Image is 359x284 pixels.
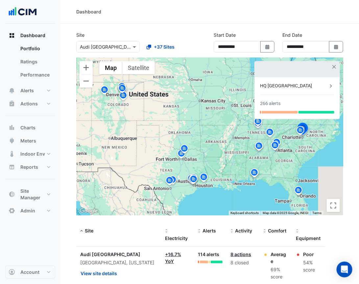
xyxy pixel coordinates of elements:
[260,82,328,89] div: HQ [GEOGRAPHIC_DATA]
[265,44,271,50] fa-icon: Select Date
[188,174,199,186] img: site-pin.svg
[20,164,38,170] span: Reports
[20,124,36,131] span: Charts
[5,266,55,279] button: Account
[199,172,209,184] img: site-pin.svg
[9,151,15,157] app-icon: Indoor Env
[303,251,321,258] div: Poor
[165,235,188,241] span: Electricity
[5,84,55,97] button: Alerts
[235,228,252,233] span: Activity
[122,61,155,74] button: Show satellite imagery
[15,68,55,81] a: Performance
[337,262,352,277] div: Open Intercom Messenger
[203,228,216,233] span: Alerts
[271,266,288,281] div: 69% score
[78,207,100,215] a: Open this area in Google Maps (opens a new window)
[8,5,37,18] img: Company Logo
[333,44,339,50] fa-icon: Select Date
[295,125,306,137] img: site-pin.svg
[230,251,251,257] a: 8 actions
[282,32,302,38] label: End Date
[167,175,178,186] img: site-pin.svg
[272,138,282,149] img: site-pin.svg
[117,83,128,95] img: site-pin.svg
[187,175,198,186] img: site-pin.svg
[5,204,55,217] button: Admin
[80,259,157,267] div: [GEOGRAPHIC_DATA], [US_STATE]
[271,251,288,265] div: Average
[99,61,122,74] button: Show street map
[263,211,308,215] span: Map data ©2025 Google, INEGI
[260,100,280,107] div: 266 alerts
[5,185,55,204] button: Site Manager
[9,32,15,39] app-icon: Dashboard
[20,188,45,201] span: Site Manager
[118,91,129,102] img: site-pin.svg
[303,259,321,274] div: 54% score
[5,97,55,110] button: Actions
[5,29,55,42] button: Dashboard
[268,228,287,233] span: Comfort
[9,191,15,198] app-icon: Site Manager
[230,259,255,267] div: 8 closed
[179,144,190,155] img: site-pin.svg
[20,269,39,275] span: Account
[293,186,304,197] img: site-pin.svg
[198,251,223,258] div: 114 alerts
[254,141,264,153] img: site-pin.svg
[5,134,55,147] button: Meters
[20,87,34,94] span: Alerts
[76,8,101,15] div: Dashboard
[85,228,93,233] span: Site
[80,268,117,279] button: View site details
[265,127,275,139] img: site-pin.svg
[164,176,175,187] img: site-pin.svg
[165,251,181,264] a: +16.7% YoY
[80,61,93,74] button: Zoom in
[230,211,259,215] button: Keyboard shortcuts
[142,41,179,53] button: +37 Sites
[5,161,55,174] button: Reports
[15,55,55,68] a: Ratings
[20,138,36,144] span: Meters
[80,251,157,258] div: Audi [GEOGRAPHIC_DATA]
[9,208,15,214] app-icon: Admin
[186,174,197,185] img: site-pin.svg
[20,208,35,214] span: Admin
[188,174,199,186] img: site-pin.svg
[214,32,236,38] label: Start Date
[327,199,340,212] button: Toggle fullscreen view
[78,207,100,215] img: Google
[9,124,15,131] app-icon: Charts
[15,42,55,55] a: Portfolio
[99,85,110,97] img: site-pin.svg
[9,138,15,144] app-icon: Meters
[296,235,321,241] span: Equipment
[5,121,55,134] button: Charts
[20,100,38,107] span: Actions
[9,164,15,170] app-icon: Reports
[9,87,15,94] app-icon: Alerts
[249,168,260,179] img: site-pin.svg
[5,42,55,84] div: Dashboard
[312,211,322,215] a: Terms
[9,100,15,107] app-icon: Actions
[80,75,93,88] button: Zoom out
[188,173,199,185] img: site-pin.svg
[270,141,280,152] img: site-pin.svg
[20,151,45,157] span: Indoor Env
[176,149,187,160] img: site-pin.svg
[117,82,127,93] img: site-pin.svg
[20,32,45,39] span: Dashboard
[76,32,84,38] label: Site
[5,147,55,161] button: Indoor Env
[154,43,175,50] span: +37 Sites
